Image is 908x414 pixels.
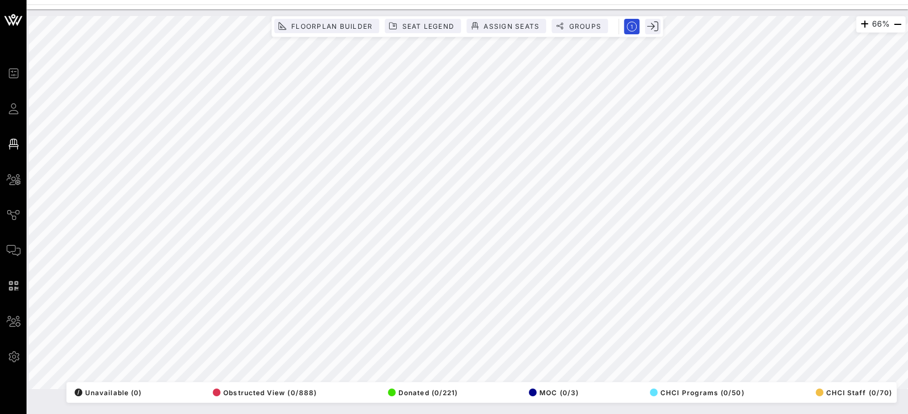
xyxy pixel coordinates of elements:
span: CHCI Programs (0/50) [650,389,744,397]
span: Assign Seats [483,22,539,30]
div: 66% [856,16,906,33]
button: Seat Legend [385,19,461,33]
button: Floorplan Builder [274,19,379,33]
button: /Unavailable (0) [71,385,141,400]
span: Floorplan Builder [291,22,372,30]
button: CHCI Staff (0/70) [812,385,892,400]
button: Obstructed View (0/888) [209,385,317,400]
button: CHCI Programs (0/50) [647,385,744,400]
span: Donated (0/221) [388,389,458,397]
div: / [75,389,82,396]
button: MOC (0/3) [526,385,579,400]
span: Groups [568,22,601,30]
span: Unavailable (0) [75,389,141,397]
button: Groups [552,19,608,33]
span: CHCI Staff (0/70) [816,389,892,397]
span: Obstructed View (0/888) [213,389,317,397]
span: Seat Legend [401,22,454,30]
button: Donated (0/221) [385,385,458,400]
button: Assign Seats [466,19,546,33]
span: MOC (0/3) [529,389,579,397]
